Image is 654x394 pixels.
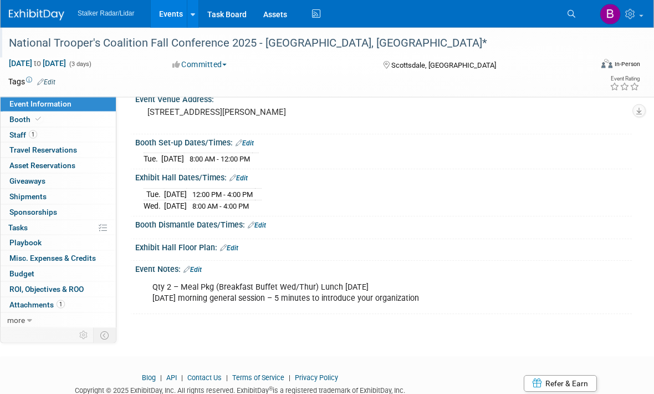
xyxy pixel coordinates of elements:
a: Edit [220,245,238,252]
i: Booth reservation complete [35,116,41,122]
span: Tasks [8,223,28,232]
td: Wed. [144,201,164,213]
a: Terms of Service [232,374,284,382]
span: Event Information [9,99,71,108]
a: Privacy Policy [295,374,338,382]
div: National Trooper's Coalition Fall Conference 2025 - [GEOGRAPHIC_DATA], [GEOGRAPHIC_DATA]* [5,33,579,53]
span: Playbook [9,238,42,247]
span: Booth [9,115,43,124]
div: Qty 2 – Meal Pkg (Breakfast Buffet Wed/Thur) Lunch [DATE] [DATE] morning general session – 5 minu... [145,277,532,310]
span: 8:00 AM - 12:00 PM [190,155,250,164]
a: Shipments [1,189,116,204]
a: Travel Reservations [1,143,116,158]
td: [DATE] [164,201,187,213]
a: Refer & Earn [524,376,597,392]
span: Staff [9,130,37,139]
a: Event Information [1,97,116,112]
a: Sponsorships [1,205,116,220]
a: Staff1 [1,128,116,143]
a: Attachments1 [1,297,116,312]
td: Toggle Event Tabs [94,328,116,342]
span: ROI, Objectives & ROO [9,285,84,294]
a: Edit [236,140,254,148]
span: Misc. Expenses & Credits [9,254,96,262]
a: ROI, Objectives & ROO [1,282,116,297]
span: Asset Reservations [9,161,75,170]
a: API [166,374,177,382]
span: [DATE] [DATE] [8,58,67,68]
span: Budget [9,269,34,278]
span: to [32,59,43,68]
a: Asset Reservations [1,158,116,173]
span: | [223,374,231,382]
button: Committed [168,59,231,70]
td: [DATE] [161,154,184,165]
a: Edit [37,78,55,86]
a: Giveaways [1,174,116,189]
span: 1 [57,300,65,309]
a: Tasks [1,220,116,235]
a: Edit [183,266,202,274]
div: Event Rating [610,76,640,82]
div: Booth Set-up Dates/Times: [135,135,632,149]
a: Blog [142,374,156,382]
span: Attachments [9,300,65,309]
img: Format-Inperson.png [601,59,612,68]
a: Misc. Expenses & Credits [1,251,116,266]
a: Booth [1,112,116,127]
span: | [286,374,293,382]
img: Brooke Journet [600,4,621,25]
div: Event Format [542,58,641,74]
span: Shipments [9,192,47,201]
td: Personalize Event Tab Strip [74,328,94,342]
span: Sponsorships [9,208,57,216]
span: 1 [29,130,37,139]
span: more [7,316,25,325]
span: (3 days) [68,60,91,68]
pre: [STREET_ADDRESS][PERSON_NAME] [147,108,330,118]
div: In-Person [614,60,640,68]
div: Event Notes: [135,261,632,276]
span: Giveaways [9,176,45,185]
a: Budget [1,266,116,281]
td: [DATE] [164,189,187,201]
a: Edit [229,175,248,183]
div: Booth Dismantle Dates/Times: [135,217,632,231]
a: Contact Us [187,374,222,382]
img: ExhibitDay [9,9,64,21]
span: | [157,374,165,382]
span: | [178,374,186,382]
span: Scottsdale, [GEOGRAPHIC_DATA] [391,61,496,69]
a: more [1,313,116,328]
span: 8:00 AM - 4:00 PM [192,203,249,211]
div: Event Venue Address: [135,92,632,105]
a: Playbook [1,235,116,250]
td: Tue. [144,189,164,201]
a: Edit [248,222,266,230]
div: Exhibit Hall Dates/Times: [135,170,632,184]
span: Travel Reservations [9,145,77,154]
span: Stalker Radar/Lidar [78,9,134,17]
sup: ® [269,386,273,392]
td: Tue. [144,154,161,165]
span: 12:00 PM - 4:00 PM [192,191,253,199]
div: Exhibit Hall Floor Plan: [135,240,632,254]
td: Tags [8,76,55,87]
